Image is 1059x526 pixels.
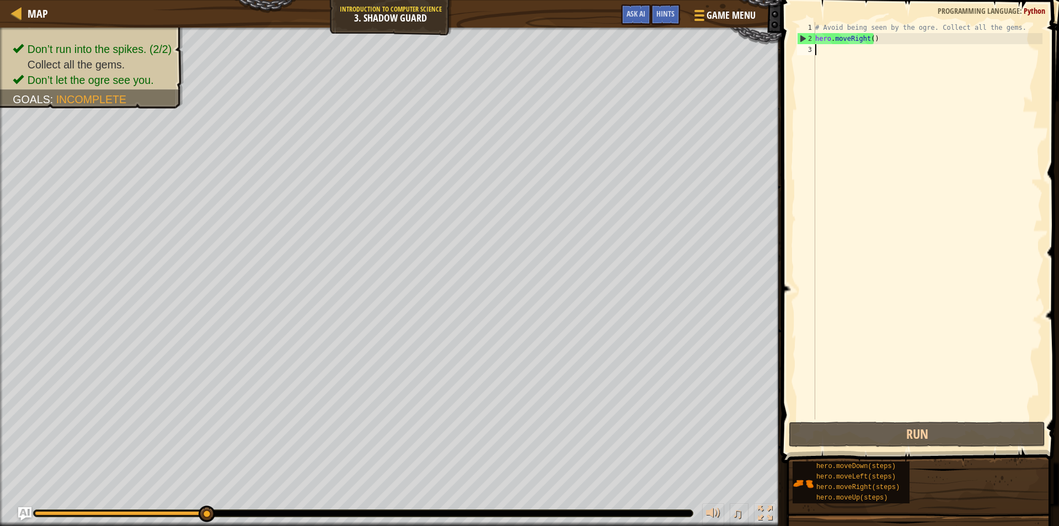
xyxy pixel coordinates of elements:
[816,484,900,491] span: hero.moveRight(steps)
[702,503,724,526] button: Adjust volume
[789,422,1045,447] button: Run
[1024,6,1045,16] span: Python
[56,93,126,105] span: Incomplete
[627,8,645,19] span: Ask AI
[621,4,651,25] button: Ask AI
[13,57,172,72] li: Collect all the gems.
[13,41,172,57] li: Don’t run into the spikes.
[18,507,31,520] button: Ask AI
[1020,6,1024,16] span: :
[938,6,1020,16] span: Programming language
[13,93,50,105] span: Goals
[686,4,762,30] button: Game Menu
[797,44,815,55] div: 3
[816,494,888,502] span: hero.moveUp(steps)
[28,59,125,71] span: Collect all the gems.
[50,93,56,105] span: :
[816,473,896,481] span: hero.moveLeft(steps)
[732,505,743,522] span: ♫
[754,503,776,526] button: Toggle fullscreen
[13,72,172,88] li: Don’t let the ogre see you.
[28,43,172,55] span: Don’t run into the spikes. (2/2)
[22,6,48,21] a: Map
[656,8,675,19] span: Hints
[797,22,815,33] div: 1
[793,473,814,494] img: portrait.png
[816,463,896,470] span: hero.moveDown(steps)
[707,8,756,23] span: Game Menu
[28,74,154,86] span: Don’t let the ogre see you.
[798,33,815,44] div: 2
[28,6,48,21] span: Map
[730,503,748,526] button: ♫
